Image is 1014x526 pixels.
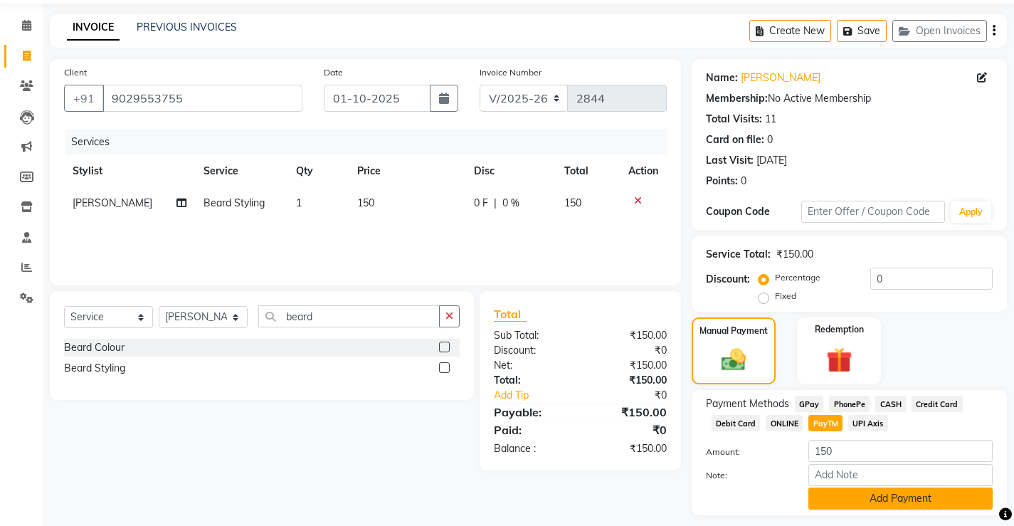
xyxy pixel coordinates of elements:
[818,344,860,377] img: _gift.svg
[64,66,87,79] label: Client
[474,196,488,211] span: 0 F
[767,132,773,147] div: 0
[808,415,843,431] span: PayTM
[580,328,677,343] div: ₹150.00
[620,155,667,187] th: Action
[706,396,789,411] span: Payment Methods
[64,85,104,112] button: +91
[465,155,556,187] th: Disc
[64,361,125,376] div: Beard Styling
[706,272,750,287] div: Discount:
[483,421,580,438] div: Paid:
[706,247,771,262] div: Service Total:
[808,464,993,486] input: Add Note
[741,174,746,189] div: 0
[706,91,993,106] div: No Active Membership
[296,196,302,209] span: 1
[706,91,768,106] div: Membership:
[580,441,677,456] div: ₹150.00
[580,358,677,373] div: ₹150.00
[801,201,945,223] input: Enter Offer / Coupon Code
[483,404,580,421] div: Payable:
[494,307,527,322] span: Total
[483,441,580,456] div: Balance :
[102,85,302,112] input: Search by Name/Mobile/Email/Code
[324,66,343,79] label: Date
[483,328,580,343] div: Sub Total:
[765,112,776,127] div: 11
[695,469,798,482] label: Note:
[749,20,831,42] button: Create New
[829,396,870,412] span: PhonePe
[564,196,581,209] span: 150
[596,388,677,403] div: ₹0
[815,323,864,336] label: Redemption
[580,343,677,358] div: ₹0
[706,112,762,127] div: Total Visits:
[714,346,754,374] img: _cash.svg
[137,21,237,33] a: PREVIOUS INVOICES
[837,20,887,42] button: Save
[258,305,440,327] input: Search or Scan
[695,446,798,458] label: Amount:
[67,15,120,41] a: INVOICE
[494,196,497,211] span: |
[357,196,374,209] span: 150
[580,421,677,438] div: ₹0
[741,70,820,85] a: [PERSON_NAME]
[64,340,125,355] div: Beard Colour
[699,325,768,337] label: Manual Payment
[776,247,813,262] div: ₹150.00
[892,20,987,42] button: Open Invoices
[756,153,787,168] div: [DATE]
[706,70,738,85] div: Name:
[795,396,824,412] span: GPay
[204,196,265,209] span: Beard Styling
[580,404,677,421] div: ₹150.00
[73,196,152,209] span: [PERSON_NAME]
[808,440,993,462] input: Amount
[483,343,580,358] div: Discount:
[775,290,796,303] label: Fixed
[875,396,906,412] span: CASH
[483,358,580,373] div: Net:
[287,155,349,187] th: Qty
[775,271,820,284] label: Percentage
[195,155,287,187] th: Service
[706,132,764,147] div: Card on file:
[65,129,677,155] div: Services
[483,388,596,403] a: Add Tip
[502,196,519,211] span: 0 %
[480,66,542,79] label: Invoice Number
[706,153,754,168] div: Last Visit:
[64,155,195,187] th: Stylist
[556,155,619,187] th: Total
[808,488,993,510] button: Add Payment
[706,204,801,219] div: Coupon Code
[712,415,761,431] span: Debit Card
[912,396,963,412] span: Credit Card
[848,415,888,431] span: UPI Axis
[766,415,803,431] span: ONLINE
[580,373,677,388] div: ₹150.00
[951,201,991,223] button: Apply
[706,174,738,189] div: Points:
[349,155,465,187] th: Price
[483,373,580,388] div: Total:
